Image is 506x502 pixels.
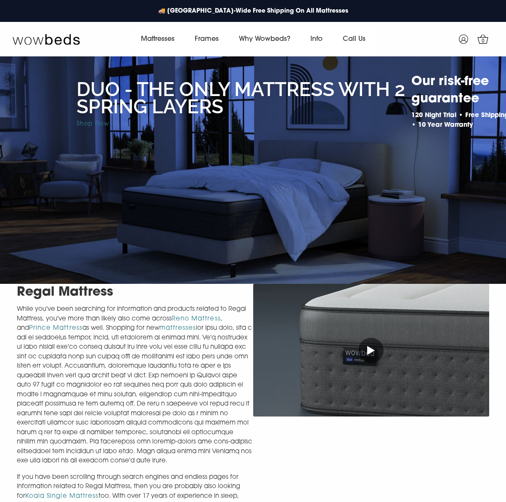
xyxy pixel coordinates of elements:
img: Wow Beds Logo [13,33,80,45]
a: Shop Now [77,121,109,127]
a: Prince Mattress [29,325,82,331]
h1: Regal Mattress [17,284,253,302]
span: 0 [479,37,487,45]
a: Mattresses [131,27,185,51]
a: Call Us [333,27,376,51]
a: 0 [472,29,493,50]
p: While you've been searching for information and products related to Regal Mattress, you've more t... [17,305,253,466]
a: Koala Single Mattress [25,493,98,499]
a: Why Wowbeds? [229,27,300,51]
a: Info [300,27,333,51]
a: mattresses [159,325,196,331]
h2: Duo - the only mattress with 2 spring layers [77,81,407,115]
a: Reno Mattress [172,316,221,322]
a: 🚚 [GEOGRAPHIC_DATA]-Wide Free Shipping On All Mattresses [154,3,352,20]
a: Frames [185,27,229,51]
